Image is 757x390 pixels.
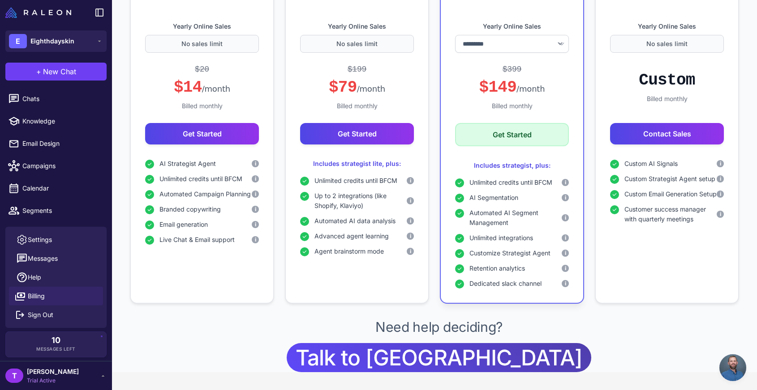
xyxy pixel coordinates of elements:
[5,369,23,383] div: T
[565,214,566,222] span: i
[410,217,411,225] span: i
[314,246,384,256] span: Agent brainstorm mode
[22,161,101,171] span: Campaigns
[565,234,566,242] span: i
[22,116,101,126] span: Knowledge
[43,66,76,77] span: New Chat
[720,190,721,198] span: i
[5,63,107,81] button: +New Chat
[174,77,230,97] div: $14
[22,183,101,193] span: Calendar
[624,189,717,199] span: Custom Email Generation Setup
[27,377,79,385] span: Trial Active
[4,134,108,153] a: Email Design
[565,178,566,187] span: i
[455,161,569,170] div: Includes strategist, plus:
[5,30,107,52] button: EEighthdayskin
[22,206,101,216] span: Segments
[27,367,79,377] span: [PERSON_NAME]
[4,201,108,220] a: Segments
[375,318,503,336] p: Need help deciding?
[30,36,74,46] span: Eighthdayskin
[469,263,525,273] span: Retention analytics
[314,216,396,226] span: Automated AI data analysis
[4,224,108,242] a: Analytics
[565,280,566,288] span: i
[195,64,209,76] div: $20
[9,249,103,268] button: Messages
[624,159,678,169] span: Custom AI Signals
[255,175,256,183] span: i
[503,64,522,76] div: $399
[22,139,101,148] span: Email Design
[469,248,551,258] span: Customize Strategist Agent
[357,84,385,93] span: /month
[329,77,385,97] div: $79
[300,159,414,169] div: Includes strategist lite, plus:
[159,189,251,199] span: Automated Campaign Planning
[255,160,256,168] span: i
[410,177,411,185] span: i
[159,174,242,184] span: Unlimited credits until BFCM
[455,21,569,31] label: Yearly Online Sales
[565,194,566,202] span: i
[516,84,545,93] span: /month
[28,310,53,320] span: Sign Out
[469,178,552,187] span: Unlimited credits until BFCM
[610,123,724,144] button: Contact Sales
[5,7,75,18] a: Raleon Logo
[410,197,411,205] span: i
[720,210,721,218] span: i
[28,235,52,245] span: Settings
[4,157,108,175] a: Campaigns
[4,112,108,131] a: Knowledge
[300,21,414,31] label: Yearly Online Sales
[159,220,208,229] span: Email generation
[719,354,746,381] div: Open chat
[9,34,27,48] div: E
[314,231,389,241] span: Advanced agent learning
[720,160,721,168] span: i
[479,77,545,97] div: $149
[255,190,256,198] span: i
[159,204,221,214] span: Branded copywriting
[4,179,108,198] a: Calendar
[9,305,103,324] button: Sign Out
[28,272,41,282] span: Help
[455,101,569,111] div: Billed monthly
[255,220,256,229] span: i
[145,123,259,144] button: Get Started
[4,89,108,108] a: Chats
[410,232,411,240] span: i
[36,346,76,352] span: Messages Left
[410,247,411,255] span: i
[469,279,542,288] span: Dedicated slack channel
[348,64,367,76] div: $199
[52,336,60,344] span: 10
[159,159,216,169] span: AI Strategist Agent
[145,101,259,111] div: Billed monthly
[314,176,397,186] span: Unlimited credits until BFCM
[565,264,566,272] span: i
[296,343,582,372] span: Talk to [GEOGRAPHIC_DATA]
[639,70,695,90] div: Custom
[624,204,717,224] span: Customer success manager with quarterly meetings
[28,291,45,301] span: Billing
[300,101,414,111] div: Billed monthly
[646,39,688,49] span: No sales limit
[565,249,566,257] span: i
[145,21,259,31] label: Yearly Online Sales
[255,236,256,244] span: i
[610,94,724,104] div: Billed monthly
[28,254,58,263] span: Messages
[469,233,533,243] span: Unlimited integrations
[455,123,569,146] button: Get Started
[610,21,724,31] label: Yearly Online Sales
[181,39,223,49] span: No sales limit
[300,123,414,144] button: Get Started
[202,84,230,93] span: /month
[314,191,407,211] span: Up to 2 integrations (like Shopify, Klaviyo)
[469,193,518,203] span: AI Segmentation
[5,7,71,18] img: Raleon Logo
[720,175,721,183] span: i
